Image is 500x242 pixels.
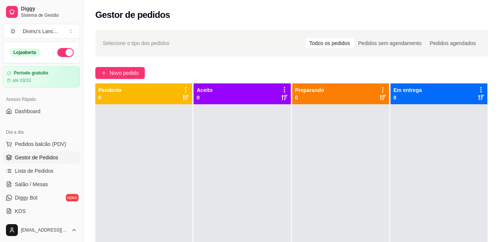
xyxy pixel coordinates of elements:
[3,105,80,117] a: Dashboard
[14,70,48,76] article: Período gratuito
[394,94,422,101] p: 0
[3,66,80,87] a: Período gratuitoaté 03/10
[3,3,80,21] a: DiggySistema de Gestão
[101,70,106,76] span: plus
[3,192,80,204] a: Diggy Botnovo
[3,93,80,105] div: Acesso Rápido
[3,24,80,39] button: Select a team
[9,28,17,35] span: D
[3,178,80,190] a: Salão / Mesas
[15,167,54,175] span: Lista de Pedidos
[305,38,354,48] div: Todos os pedidos
[12,77,31,83] article: até 03/10
[98,94,122,101] p: 0
[15,154,58,161] span: Gestor de Pedidos
[426,38,480,48] div: Pedidos agendados
[295,86,324,94] p: Preparando
[95,67,145,79] button: Novo pedido
[3,165,80,177] a: Lista de Pedidos
[197,94,213,101] p: 0
[109,69,139,77] span: Novo pedido
[103,39,169,47] span: Selecione o tipo dos pedidos
[21,12,77,18] span: Sistema de Gestão
[3,152,80,163] a: Gestor de Pedidos
[354,38,426,48] div: Pedidos sem agendamento
[3,126,80,138] div: Dia a dia
[15,140,66,148] span: Pedidos balcão (PDV)
[3,221,80,239] button: [EMAIL_ADDRESS][DOMAIN_NAME]
[9,48,40,57] div: Loja aberta
[21,227,68,233] span: [EMAIL_ADDRESS][DOMAIN_NAME]
[3,138,80,150] button: Pedidos balcão (PDV)
[295,94,324,101] p: 0
[15,181,48,188] span: Salão / Mesas
[197,86,213,94] p: Aceito
[394,86,422,94] p: Em entrega
[15,108,41,115] span: Dashboard
[23,28,58,35] div: Divinu's Lanc ...
[57,48,74,57] button: Alterar Status
[95,9,170,21] h2: Gestor de pedidos
[15,194,38,201] span: Diggy Bot
[21,6,77,12] span: Diggy
[98,86,122,94] p: Pendente
[3,205,80,217] a: KDS
[15,207,26,215] span: KDS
